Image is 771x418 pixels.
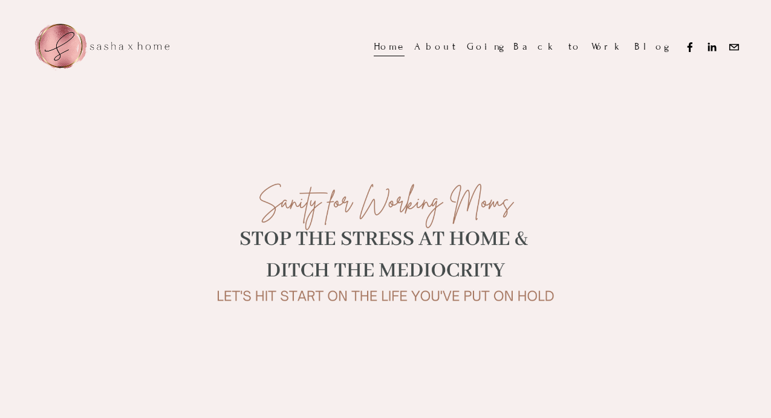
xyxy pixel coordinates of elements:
[374,37,405,57] a: Home
[706,41,718,53] a: LinkedIn
[414,37,457,57] a: About
[634,37,668,57] a: Blog
[31,23,169,71] img: sasha x home
[467,37,625,57] a: Going Back to Work
[684,41,696,53] a: Facebook
[728,41,740,53] a: Sasha@sashaxhome.com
